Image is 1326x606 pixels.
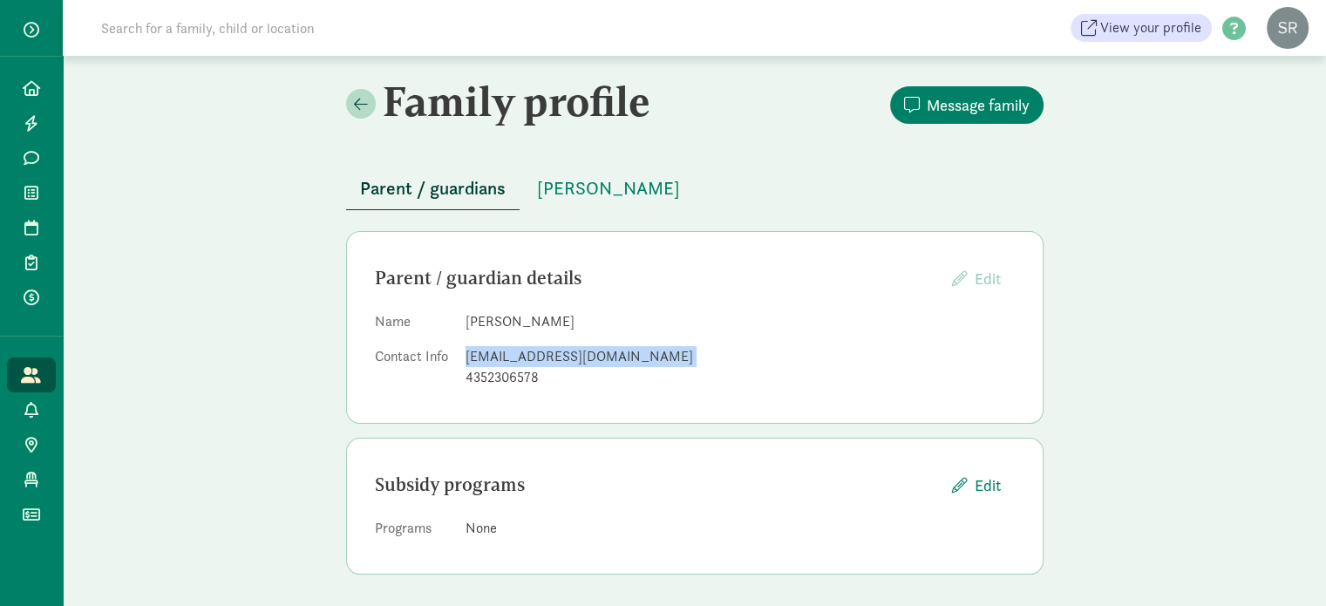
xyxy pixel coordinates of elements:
div: [EMAIL_ADDRESS][DOMAIN_NAME] [466,346,1015,367]
span: View your profile [1100,17,1201,38]
dt: Contact Info [375,346,452,395]
dt: Name [375,311,452,339]
div: Subsidy programs [375,471,938,499]
span: [PERSON_NAME] [537,174,680,202]
iframe: Chat Widget [1239,522,1326,606]
button: Message family [890,86,1044,124]
input: Search for a family, child or location [91,10,580,45]
h2: Family profile [346,77,691,126]
div: Parent / guardian details [375,264,938,292]
button: Edit [938,466,1015,504]
div: 4352306578 [466,367,1015,388]
a: View your profile [1071,14,1212,42]
span: Edit [975,473,1001,497]
dt: Programs [375,518,452,546]
a: Parent / guardians [346,179,520,199]
dd: [PERSON_NAME] [466,311,1015,332]
span: Message family [927,93,1030,117]
button: [PERSON_NAME] [523,167,694,209]
button: Parent / guardians [346,167,520,210]
a: [PERSON_NAME] [523,179,694,199]
span: Edit [975,269,1001,289]
span: Parent / guardians [360,174,506,202]
div: None [466,518,1015,539]
button: Edit [938,260,1015,297]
